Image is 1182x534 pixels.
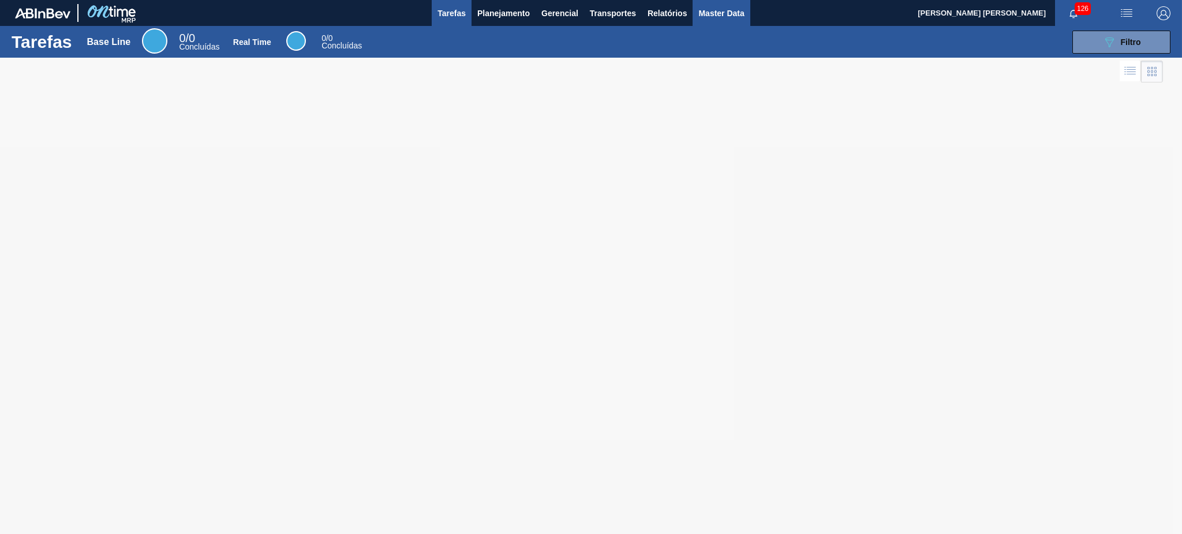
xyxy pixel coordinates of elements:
[179,32,195,44] span: / 0
[698,6,744,20] span: Master Data
[142,28,167,54] div: Base Line
[1055,5,1092,21] button: Notificações
[1072,31,1170,54] button: Filtro
[477,6,530,20] span: Planejamento
[12,35,72,48] h1: Tarefas
[179,33,219,51] div: Base Line
[286,31,306,51] div: Real Time
[321,35,362,50] div: Real Time
[590,6,636,20] span: Transportes
[233,37,271,47] div: Real Time
[179,32,185,44] span: 0
[1120,6,1134,20] img: userActions
[1157,6,1170,20] img: Logout
[321,41,362,50] span: Concluídas
[321,33,332,43] span: / 0
[437,6,466,20] span: Tarefas
[1121,37,1141,47] span: Filtro
[541,6,578,20] span: Gerencial
[648,6,687,20] span: Relatórios
[1075,2,1091,15] span: 126
[87,37,131,47] div: Base Line
[179,42,219,51] span: Concluídas
[321,33,326,43] span: 0
[15,8,70,18] img: TNhmsLtSVTkK8tSr43FrP2fwEKptu5GPRR3wAAAABJRU5ErkJggg==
